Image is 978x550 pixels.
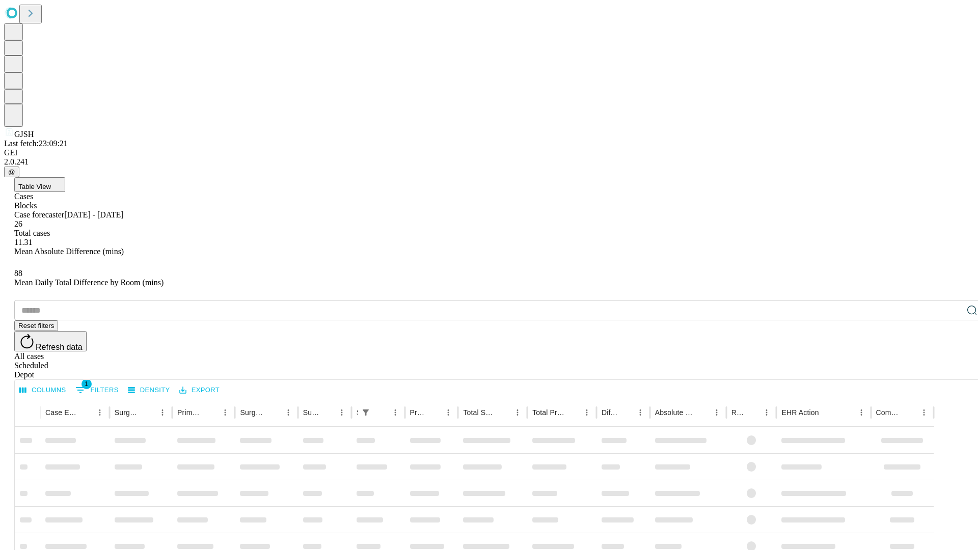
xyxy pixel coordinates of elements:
button: Menu [854,405,868,420]
button: Sort [427,405,441,420]
div: Total Predicted Duration [532,408,564,417]
div: GEI [4,148,974,157]
div: Resolved in EHR [731,408,745,417]
button: Sort [374,405,388,420]
span: 11.31 [14,238,32,246]
button: Sort [78,405,93,420]
span: GJSH [14,130,34,139]
div: Absolute Difference [655,408,694,417]
div: 1 active filter [359,405,373,420]
button: Show filters [73,382,121,398]
button: Sort [496,405,510,420]
button: Sort [695,405,710,420]
button: Sort [204,405,218,420]
button: Menu [93,405,107,420]
button: Menu [510,405,525,420]
span: Mean Absolute Difference (mins) [14,247,124,256]
div: Surgery Name [240,408,265,417]
button: Sort [320,405,335,420]
span: [DATE] - [DATE] [64,210,123,219]
div: Predicted In Room Duration [410,408,426,417]
span: 88 [14,269,22,278]
button: Menu [281,405,295,420]
span: Total cases [14,229,50,237]
button: Select columns [17,382,69,398]
button: Sort [141,405,155,420]
button: Menu [633,405,647,420]
div: Total Scheduled Duration [463,408,495,417]
button: Menu [218,405,232,420]
button: Density [125,382,173,398]
div: Primary Service [177,408,203,417]
span: Refresh data [36,343,83,351]
span: @ [8,168,15,176]
button: Show filters [359,405,373,420]
div: Case Epic Id [45,408,77,417]
span: Case forecaster [14,210,64,219]
div: 2.0.241 [4,157,974,167]
div: Comments [876,408,902,417]
button: Sort [745,405,759,420]
button: Sort [903,405,917,420]
span: 1 [81,379,92,389]
button: Menu [335,405,349,420]
button: Menu [388,405,402,420]
span: Table View [18,183,51,190]
button: Sort [565,405,580,420]
button: Menu [441,405,455,420]
button: Sort [820,405,834,420]
button: Export [177,382,222,398]
span: Reset filters [18,322,54,329]
button: Menu [710,405,724,420]
span: Last fetch: 23:09:21 [4,139,68,148]
button: Refresh data [14,331,87,351]
span: 26 [14,219,22,228]
button: Menu [917,405,931,420]
button: Menu [580,405,594,420]
button: Menu [155,405,170,420]
div: Surgeon Name [115,408,140,417]
button: Sort [619,405,633,420]
button: @ [4,167,19,177]
div: Difference [602,408,618,417]
span: Mean Daily Total Difference by Room (mins) [14,278,164,287]
button: Menu [759,405,774,420]
button: Sort [267,405,281,420]
div: Scheduled In Room Duration [357,408,358,417]
div: EHR Action [781,408,819,417]
button: Table View [14,177,65,192]
button: Reset filters [14,320,58,331]
div: Surgery Date [303,408,319,417]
